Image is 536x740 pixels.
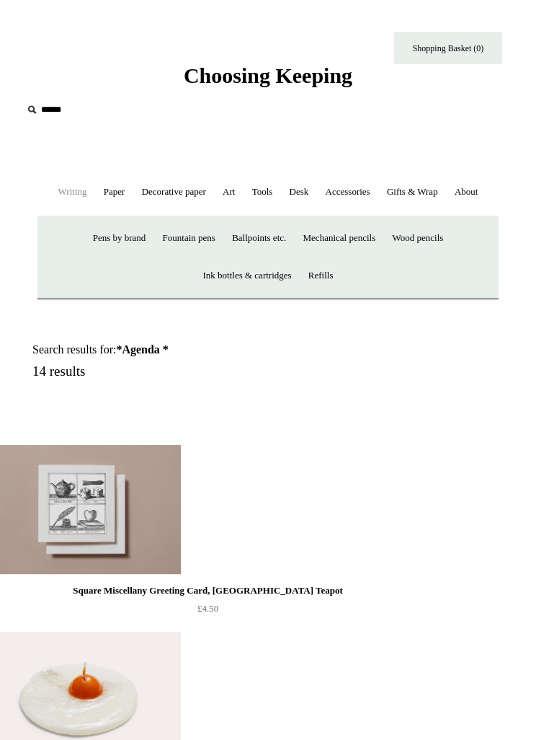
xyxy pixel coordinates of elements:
a: Gifts & Wrap [380,173,445,211]
a: Fountain pens [156,219,223,257]
div: Square Miscellany Greeting Card, [GEOGRAPHIC_DATA] Teapot [9,582,407,599]
a: Tools [245,173,280,211]
a: Refills [301,257,341,295]
a: Writing [51,173,94,211]
a: Choosing Keeping [184,75,352,85]
a: Mechanical pencils [296,219,383,257]
a: About [447,173,486,211]
a: Square Miscellany Greeting Card, China Teapot Square Miscellany Greeting Card, China Teapot [5,445,210,575]
h1: Search results for: [32,343,536,356]
a: Pens by brand [86,219,153,257]
a: Art [215,173,242,211]
a: Paper [97,173,133,211]
span: £4.50 [197,603,218,614]
a: Decorative paper [135,173,213,211]
span: Choosing Keeping [184,63,352,87]
a: Ink bottles & cartridges [195,257,298,295]
a: Desk [282,173,316,211]
a: Wood pencils [385,219,451,257]
a: Accessories [318,173,378,211]
h5: 14 results [32,364,536,380]
a: Shopping Basket (0) [394,32,502,64]
a: Square Miscellany Greeting Card, [GEOGRAPHIC_DATA] Teapot £4.50 [5,575,411,617]
a: Ballpoints etc. [225,219,293,257]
